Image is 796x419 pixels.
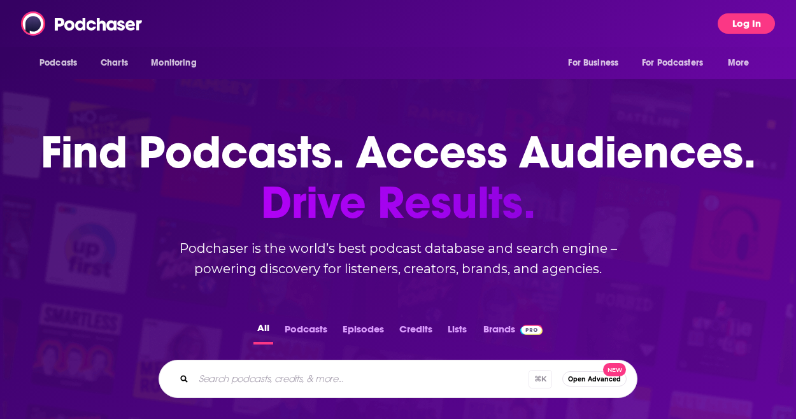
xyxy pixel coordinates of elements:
span: New [603,363,626,376]
span: For Business [568,54,618,72]
span: Monitoring [151,54,196,72]
span: Open Advanced [568,376,621,383]
button: Podcasts [281,320,331,344]
span: For Podcasters [642,54,703,72]
button: open menu [142,51,213,75]
span: Podcasts [39,54,77,72]
a: BrandsPodchaser Pro [483,320,543,344]
button: Open AdvancedNew [562,371,627,387]
button: Lists [444,320,471,344]
span: Drive Results. [41,178,756,228]
button: All [253,320,273,344]
button: open menu [634,51,721,75]
button: Episodes [339,320,388,344]
button: open menu [31,51,94,75]
div: Search podcasts, credits, & more... [159,360,637,398]
input: Search podcasts, credits, & more... [194,369,529,389]
button: open menu [559,51,634,75]
h2: Podchaser is the world’s best podcast database and search engine – powering discovery for listene... [143,238,653,279]
span: ⌘ K [529,370,552,388]
img: Podchaser Pro [520,325,543,335]
button: open menu [719,51,765,75]
button: Credits [395,320,436,344]
a: Charts [92,51,136,75]
img: Podchaser - Follow, Share and Rate Podcasts [21,11,143,36]
span: More [728,54,750,72]
button: Log In [718,13,775,34]
span: Charts [101,54,128,72]
h1: Find Podcasts. Access Audiences. [41,127,756,228]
